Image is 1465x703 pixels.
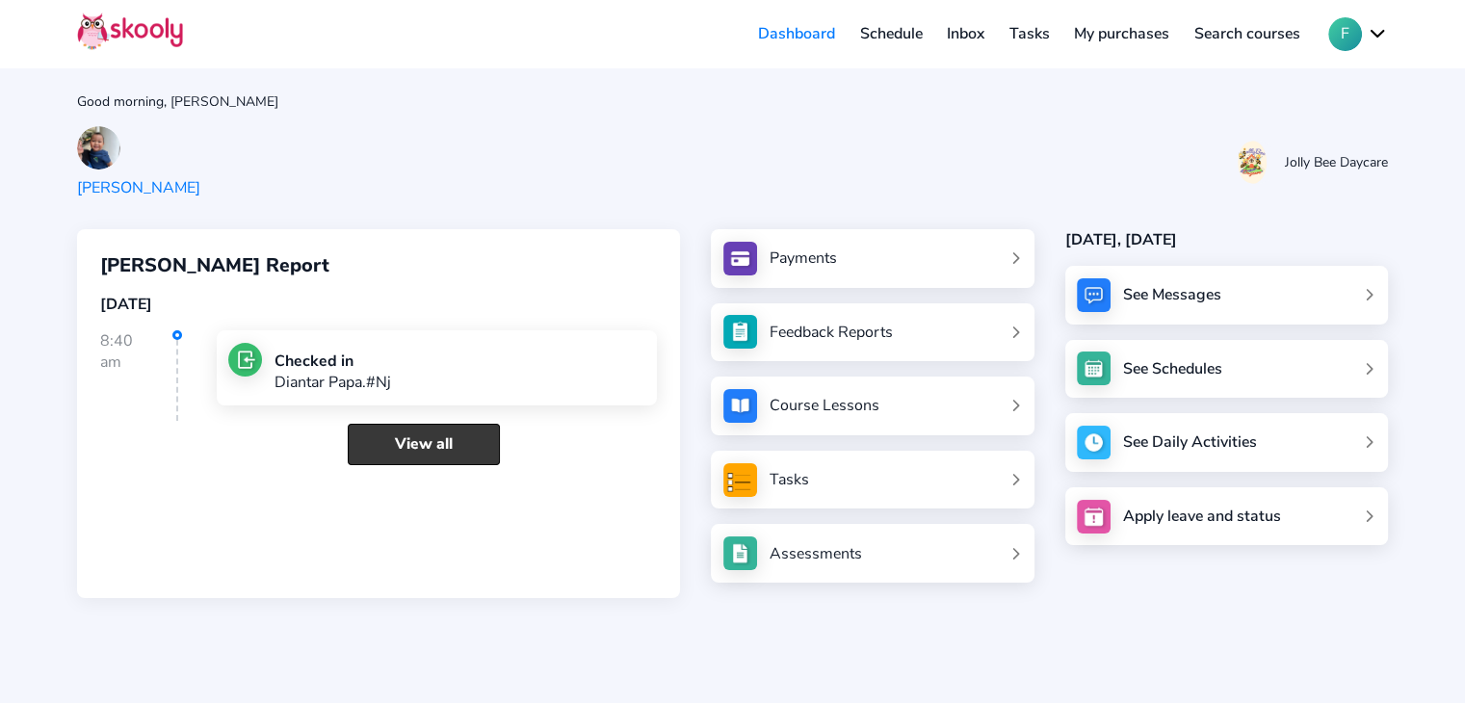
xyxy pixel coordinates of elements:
[1182,18,1313,49] a: Search courses
[997,18,1062,49] a: Tasks
[1065,229,1388,250] div: [DATE], [DATE]
[723,315,757,349] img: see_atten.jpg
[100,294,657,315] div: [DATE]
[723,315,1022,349] a: Feedback Reports
[770,469,809,490] div: Tasks
[1077,500,1111,534] img: apply_leave.jpg
[1123,506,1281,527] div: Apply leave and status
[723,389,1022,423] a: Course Lessons
[77,92,1388,111] div: Good morning, [PERSON_NAME]
[770,543,862,564] div: Assessments
[1065,340,1388,399] a: See Schedules
[1285,153,1388,171] div: Jolly Bee Daycare
[77,126,120,169] img: 202504110724589150957335619769746266608800361541202504110745080792294527529358.jpg
[77,13,183,50] img: Skooly
[723,536,757,570] img: assessments.jpg
[1238,141,1267,184] img: 20201103140951286199961659839494hYz471L5eL1FsRFsP4.jpg
[1065,487,1388,546] a: Apply leave and status
[723,463,1022,497] a: Tasks
[228,343,262,377] img: checkin.jpg
[1123,431,1257,453] div: See Daily Activities
[723,463,757,497] img: tasksForMpWeb.png
[275,372,391,393] p: Diantar Papa.#Nj
[1123,284,1221,305] div: See Messages
[1061,18,1182,49] a: My purchases
[1065,413,1388,472] a: See Daily Activities
[1077,278,1111,312] img: messages.jpg
[934,18,997,49] a: Inbox
[848,18,935,49] a: Schedule
[770,247,837,269] div: Payments
[1077,351,1111,385] img: schedule.jpg
[348,424,500,465] a: View all
[77,177,200,198] div: [PERSON_NAME]
[770,395,879,416] div: Course Lessons
[1123,358,1222,379] div: See Schedules
[723,242,1022,275] a: Payments
[100,351,176,373] div: am
[100,330,178,421] div: 8:40
[1077,426,1111,459] img: activity.jpg
[723,389,757,423] img: courses.jpg
[770,322,893,343] div: Feedback Reports
[723,242,757,275] img: payments.jpg
[723,536,1022,570] a: Assessments
[100,252,329,278] span: [PERSON_NAME] Report
[275,351,391,372] div: Checked in
[1328,17,1388,51] button: Fchevron down outline
[746,18,848,49] a: Dashboard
